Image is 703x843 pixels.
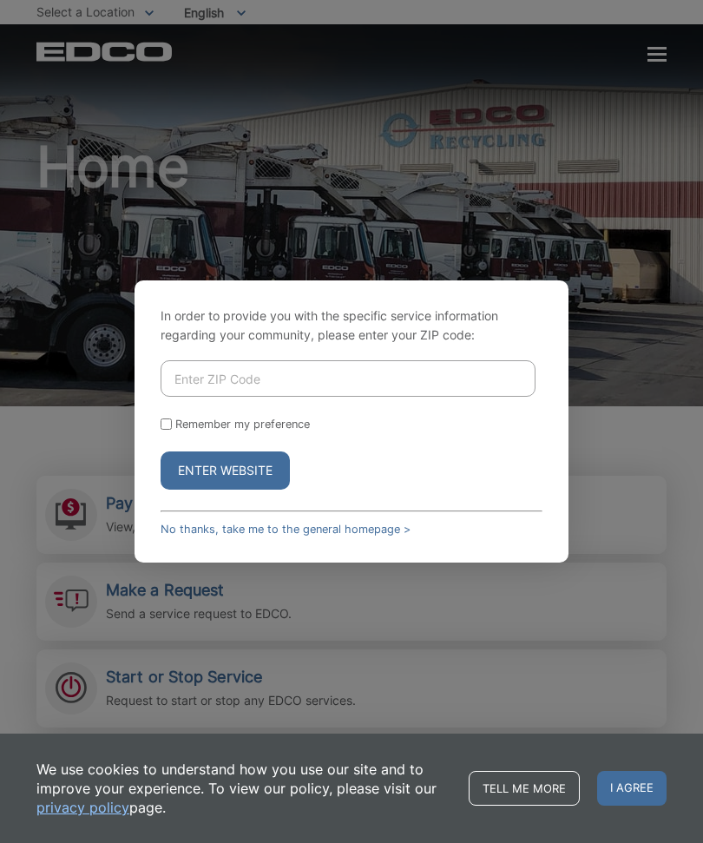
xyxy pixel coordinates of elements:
[597,771,667,806] span: I agree
[469,771,580,806] a: Tell me more
[175,418,310,431] label: Remember my preference
[161,360,535,397] input: Enter ZIP Code
[161,523,411,536] a: No thanks, take me to the general homepage >
[161,306,542,345] p: In order to provide you with the specific service information regarding your community, please en...
[36,760,451,817] p: We use cookies to understand how you use our site and to improve your experience. To view our pol...
[161,451,290,490] button: Enter Website
[36,798,129,817] a: privacy policy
